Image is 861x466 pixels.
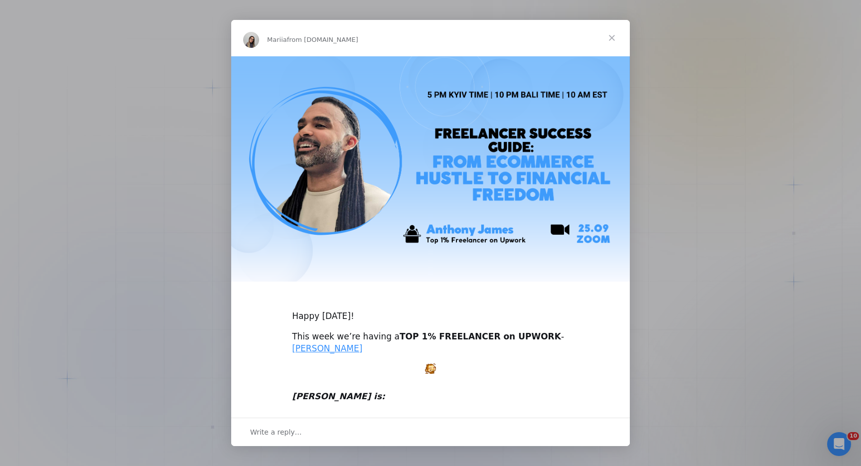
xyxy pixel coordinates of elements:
[292,299,569,322] div: Happy [DATE]!
[231,418,630,446] div: Open conversation and reply
[400,331,561,341] b: TOP 1% FREELANCER on UPWORK
[425,363,436,374] img: :excited:
[243,32,259,48] img: Profile image for Mariia
[292,391,385,401] i: [PERSON_NAME] is:
[267,36,287,43] span: Mariia
[287,36,358,43] span: from [DOMAIN_NAME]
[292,331,569,355] div: This week we’re having a -
[292,343,362,353] a: [PERSON_NAME]
[594,20,630,56] span: Close
[250,426,302,439] span: Write a reply…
